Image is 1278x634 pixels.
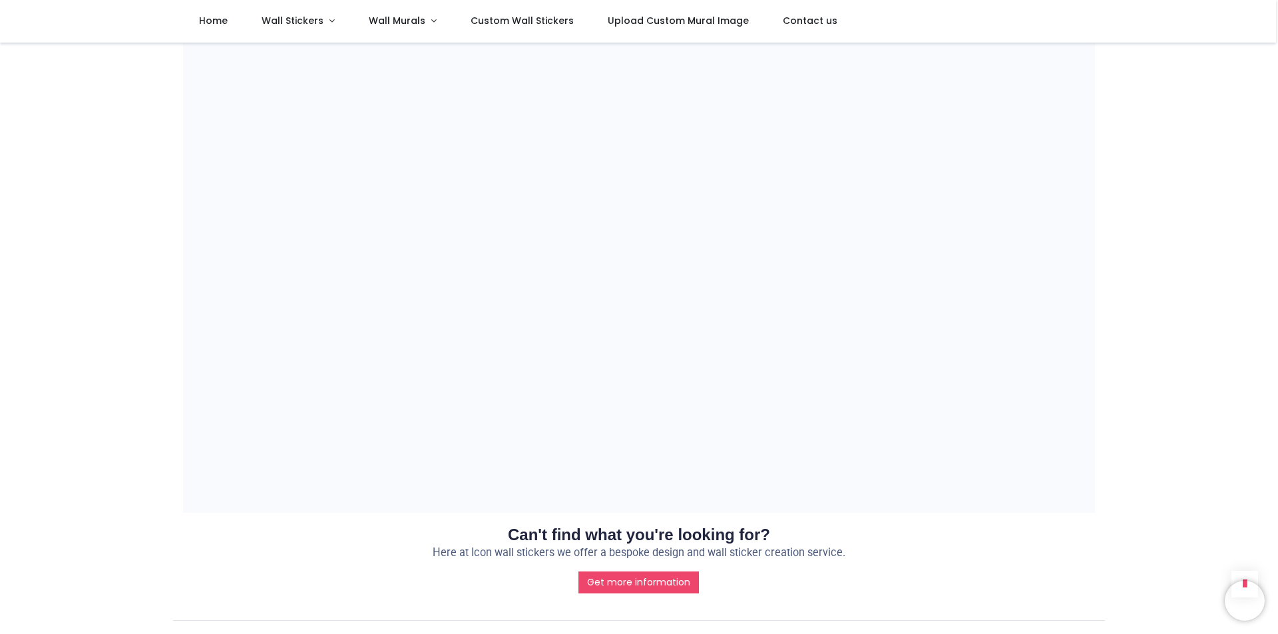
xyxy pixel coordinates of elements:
h2: Can't find what you're looking for? [183,524,1095,546]
iframe: Brevo live chat [1225,581,1265,621]
span: Contact us [783,14,837,27]
a: Get more information [578,571,699,594]
span: Wall Stickers [262,14,323,27]
p: Here at Icon wall stickers we offer a bespoke design and wall sticker creation service. [183,546,1095,561]
span: Home [199,14,228,27]
span: Wall Murals [369,14,425,27]
span: Custom Wall Stickers [471,14,574,27]
span: Upload Custom Mural Image [608,14,749,27]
